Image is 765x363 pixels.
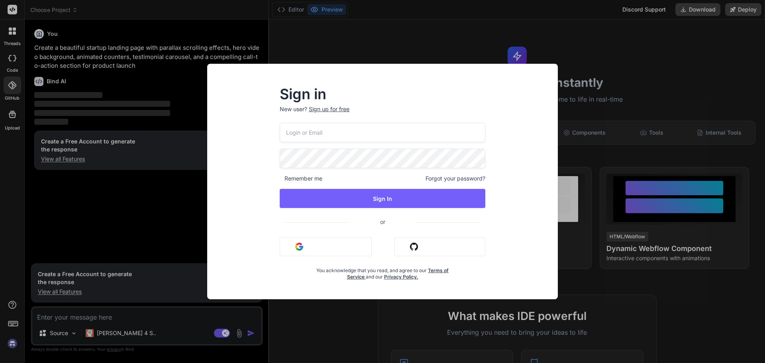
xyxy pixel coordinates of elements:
[280,175,322,182] span: Remember me
[384,274,418,280] a: Privacy Policy.
[314,263,451,280] div: You acknowledge that you read, and agree to our and our
[347,267,449,280] a: Terms of Service
[348,212,417,232] span: or
[280,123,485,142] input: Login or Email
[309,105,349,113] div: Sign up for free
[426,175,485,182] span: Forgot your password?
[280,88,485,100] h2: Sign in
[410,243,418,251] img: github
[280,237,372,256] button: Sign in with Google
[295,243,303,251] img: google
[280,105,485,123] p: New user?
[394,237,485,256] button: Sign in with Github
[280,189,485,208] button: Sign In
